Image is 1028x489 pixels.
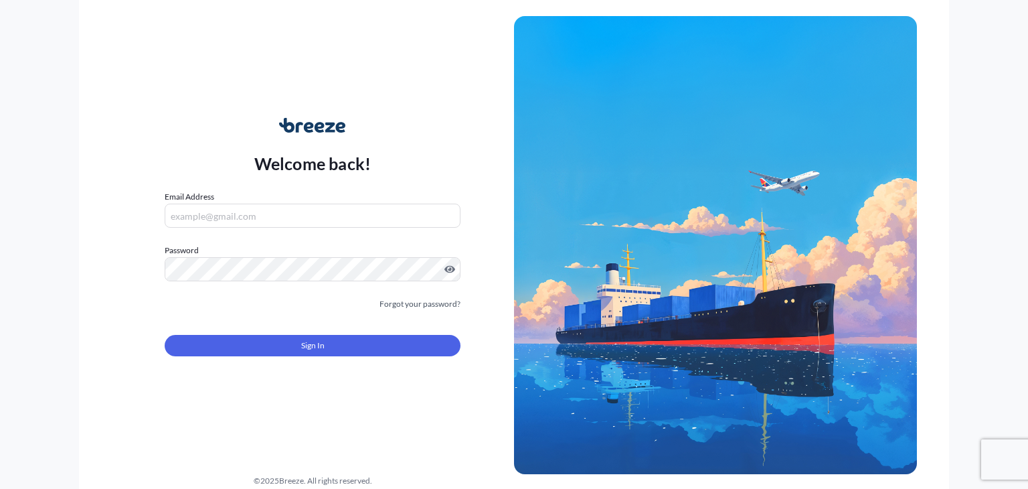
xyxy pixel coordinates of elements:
div: © 2025 Breeze. All rights reserved. [111,474,514,488]
p: Welcome back! [254,153,371,174]
input: example@gmail.com [165,204,460,228]
label: Email Address [165,190,214,204]
label: Password [165,244,460,257]
span: Sign In [301,339,325,352]
img: Ship illustration [514,16,917,474]
a: Forgot your password? [379,297,460,311]
button: Sign In [165,335,460,356]
button: Show password [444,264,455,275]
